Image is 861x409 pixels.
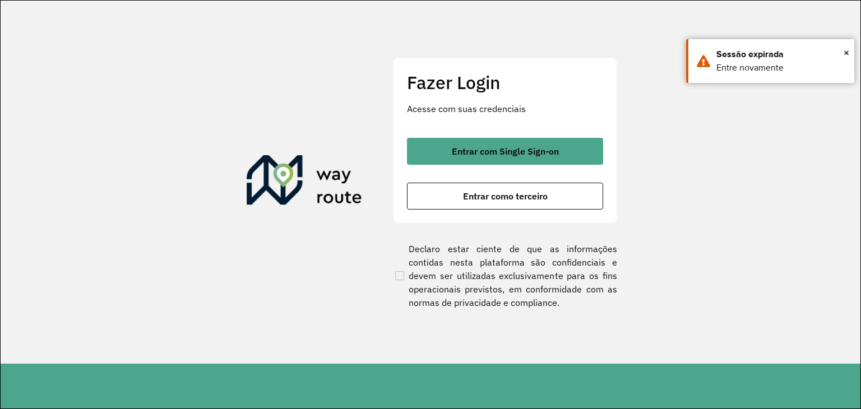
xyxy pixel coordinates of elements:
img: Roteirizador AmbevTech [247,155,362,209]
button: Close [844,44,849,61]
div: Entre novamente [716,61,846,75]
button: button [407,138,603,165]
h2: Fazer Login [407,72,603,93]
label: Declaro estar ciente de que as informações contidas nesta plataforma são confidenciais e devem se... [393,242,617,309]
button: button [407,183,603,210]
span: Entrar como terceiro [463,192,548,201]
p: Acesse com suas credenciais [407,102,603,115]
div: Sessão expirada [716,48,846,61]
span: × [844,44,849,61]
span: Entrar com Single Sign-on [452,147,559,156]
